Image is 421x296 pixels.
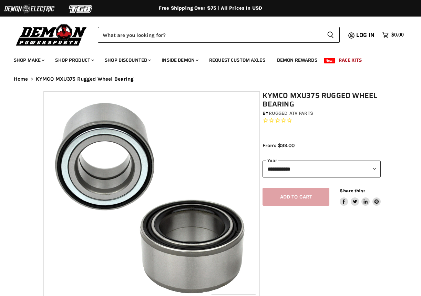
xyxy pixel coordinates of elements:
span: KYMCO MXU375 Rugged Wheel Bearing [36,76,134,82]
a: Shop Make [9,53,49,67]
span: Log in [356,31,374,39]
a: Demon Rewards [272,53,322,67]
a: Inside Demon [156,53,203,67]
img: Demon Powersports [14,22,89,47]
img: Demon Electric Logo 2 [3,2,55,16]
img: TGB Logo 2 [55,2,107,16]
a: Home [14,76,28,82]
a: Request Custom Axles [204,53,270,67]
a: Log in [353,32,379,38]
span: Share this: [340,188,364,193]
a: Rugged ATV Parts [269,110,313,116]
span: New! [324,58,336,63]
input: Search [98,27,321,43]
a: $0.00 [379,30,407,40]
select: year [263,161,381,177]
a: Shop Product [50,53,98,67]
ul: Main menu [9,50,402,67]
span: $0.00 [391,32,404,38]
span: From: $39.00 [263,142,295,149]
span: Rated 0.0 out of 5 stars 0 reviews [263,117,381,124]
button: Search [321,27,340,43]
aside: Share this: [340,188,381,206]
a: Shop Discounted [100,53,155,67]
h1: KYMCO MXU375 Rugged Wheel Bearing [263,91,381,109]
form: Product [98,27,340,43]
a: Race Kits [333,53,367,67]
div: by [263,110,381,117]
